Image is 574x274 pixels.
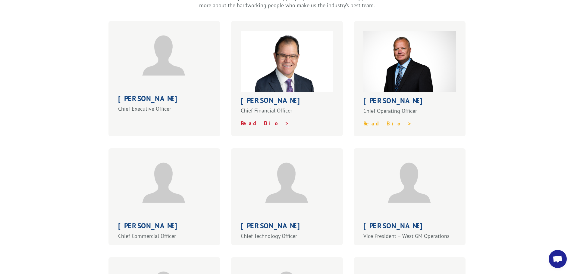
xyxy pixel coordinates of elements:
[387,158,432,203] img: placeholder-person
[264,158,309,203] img: placeholder-person
[241,120,289,127] a: Read Bio >
[241,97,334,107] h1: [PERSON_NAME]
[549,250,567,268] a: Open chat
[118,105,211,112] p: Chief Executive Officer
[118,222,211,232] h1: [PERSON_NAME]
[241,31,334,92] img: Roger_Silva
[363,221,428,230] strong: [PERSON_NAME]
[363,120,412,127] a: Read Bio >
[363,232,456,240] p: Vice President – West GM Operations
[363,96,428,105] strong: [PERSON_NAME]
[363,107,456,120] p: Chief Operating Officer
[141,158,186,203] img: placeholder-person
[118,232,211,240] p: Chief Commercial Officer
[241,107,334,120] p: Chief Financial Officer
[118,95,211,105] h1: [PERSON_NAME]
[241,232,334,240] p: Chief Technology Officer
[141,31,186,76] img: placeholder-person
[241,222,334,232] h1: [PERSON_NAME]
[363,31,456,92] img: Greg Laminack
